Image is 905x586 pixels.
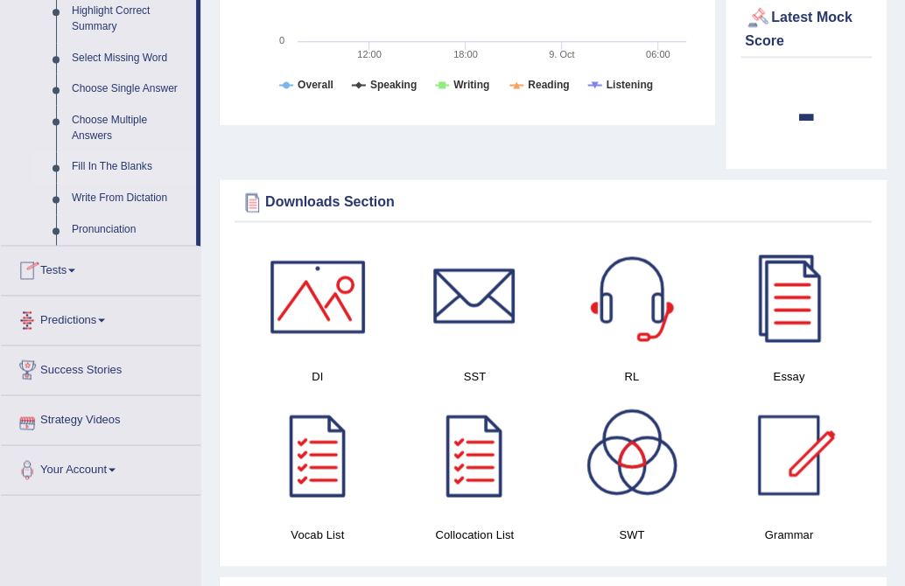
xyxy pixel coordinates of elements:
[796,80,816,144] b: -
[453,49,478,59] text: 18:00
[562,525,702,543] h4: SWT
[279,35,284,45] text: 0
[646,49,670,59] text: 06:00
[1,395,200,439] a: Strategy Videos
[370,79,417,91] tspan: Speaking
[64,151,196,183] a: Fill In The Blanks
[239,189,867,215] div: Downloads Section
[549,49,574,59] tspan: 9. Oct
[607,79,653,91] tspan: Listening
[357,49,382,59] text: 12:00
[745,4,867,52] div: Latest Mock Score
[719,525,859,543] h4: Grammar
[1,445,200,489] a: Your Account
[248,525,388,543] h4: Vocab List
[405,525,545,543] h4: Collocation List
[64,183,196,214] a: Write From Dictation
[719,366,859,385] h4: Essay
[562,366,702,385] h4: RL
[64,73,196,105] a: Choose Single Answer
[405,366,545,385] h4: SST
[298,79,333,91] tspan: Overall
[453,79,489,91] tspan: Writing
[1,345,200,389] a: Success Stories
[528,79,569,91] tspan: Reading
[248,366,388,385] h4: DI
[64,43,196,74] a: Select Missing Word
[64,105,196,151] a: Choose Multiple Answers
[1,246,200,290] a: Tests
[64,214,196,246] a: Pronunciation
[1,296,200,339] a: Predictions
